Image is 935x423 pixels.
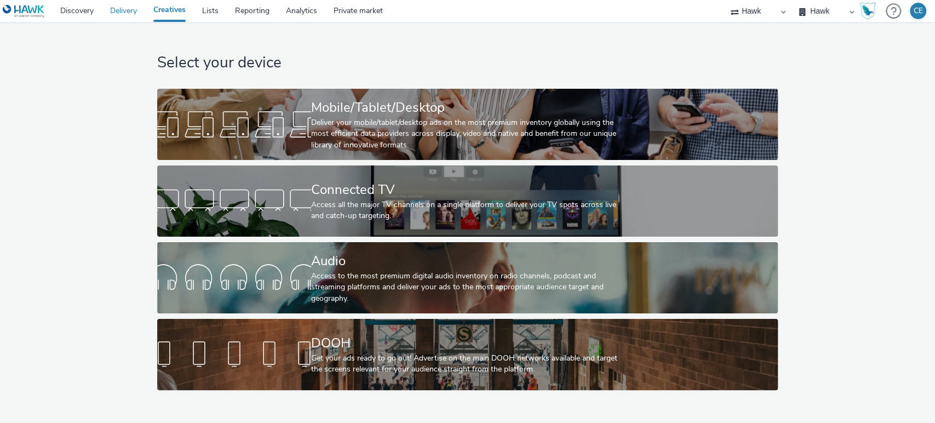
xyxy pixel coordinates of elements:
h1: Select your device [157,53,778,73]
div: Mobile/Tablet/Desktop [311,98,619,117]
div: Access to the most premium digital audio inventory on radio channels, podcast and streaming platf... [311,271,619,304]
a: Hawk Academy [859,2,880,20]
div: Deliver your mobile/tablet/desktop ads on the most premium inventory globally using the most effi... [311,117,619,151]
img: undefined Logo [3,4,45,18]
img: Hawk Academy [859,2,876,20]
div: Get your ads ready to go out! Advertise on the main DOOH networks available and target the screen... [311,353,619,375]
div: Connected TV [311,180,619,199]
a: Mobile/Tablet/DesktopDeliver your mobile/tablet/desktop ads on the most premium inventory globall... [157,89,778,160]
a: AudioAccess to the most premium digital audio inventory on radio channels, podcast and streaming ... [157,242,778,313]
div: Audio [311,251,619,271]
a: DOOHGet your ads ready to go out! Advertise on the main DOOH networks available and target the sc... [157,319,778,390]
a: Connected TVAccess all the major TV channels on a single platform to deliver your TV spots across... [157,165,778,237]
div: CE [914,3,923,19]
div: DOOH [311,334,619,353]
div: Access all the major TV channels on a single platform to deliver your TV spots across live and ca... [311,199,619,222]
